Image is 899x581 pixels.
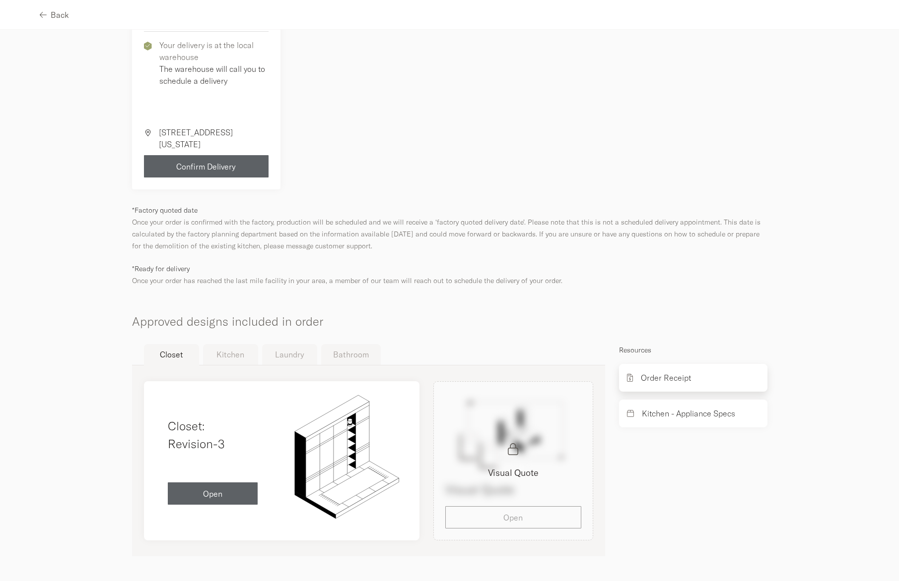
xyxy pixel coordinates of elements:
[40,3,69,26] button: Back
[321,344,381,365] button: Bathroom
[203,490,222,498] span: Open
[159,63,269,87] p: The warehouse will call you to schedule a delivery
[168,482,258,505] button: Open
[281,393,408,520] img: closet.svg
[132,204,767,252] p: Once your order is confirmed with the factory, production will be scheduled and we will receive a...
[144,155,269,177] button: Confirm Delivery
[51,11,69,19] span: Back
[642,407,735,419] p: Kitchen - Appliance Specs
[159,39,269,63] p: Your delivery is at the local warehouse
[159,126,269,150] p: [STREET_ADDRESS][US_STATE]
[168,417,258,453] h4: Closet: Revision-3
[619,344,767,356] p: Resources
[176,163,236,171] span: Confirm Delivery
[262,344,317,365] button: Laundry
[132,206,198,215] span: *Factory quoted date
[144,344,199,365] button: Closet
[132,297,767,330] h4: Approved designs included in order
[203,344,258,365] button: Kitchen
[132,263,767,287] p: Once your order has reached the last mile facility in your area, a member of our team will reach ...
[132,264,190,273] span: *Ready for delivery
[641,372,691,384] p: Order Receipt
